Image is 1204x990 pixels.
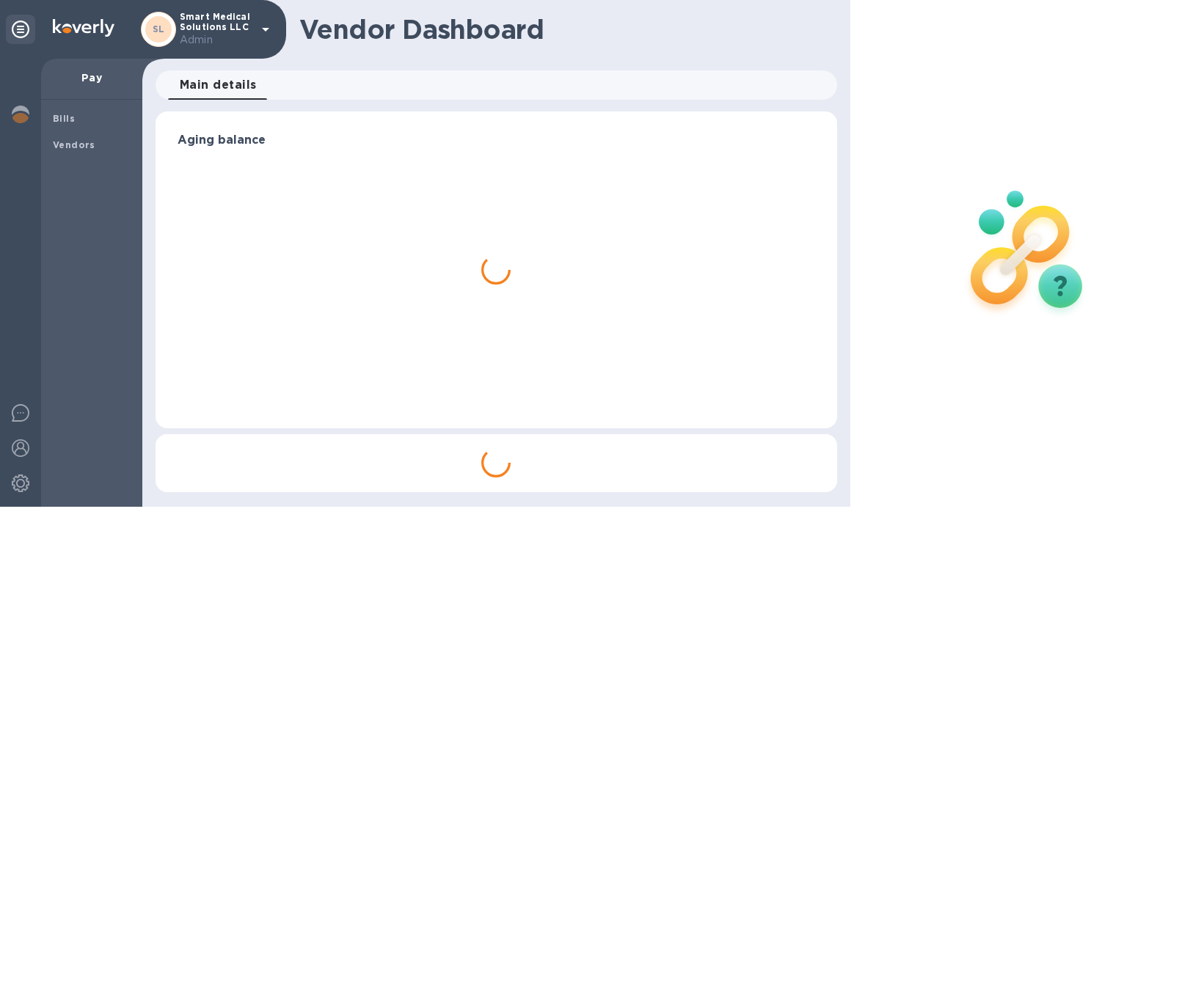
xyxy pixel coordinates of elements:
h3: Aging balance [178,133,815,147]
p: Admin [180,32,253,48]
p: Smart Medical Solutions LLC [180,12,253,48]
img: Logo [53,19,114,37]
h1: Vendor Dashboard [299,14,827,45]
b: Bills [53,113,75,124]
b: Vendors [53,139,95,150]
div: Unpin categories [6,15,35,44]
p: Pay [53,70,131,85]
span: Main details [180,75,257,95]
b: SL [153,23,165,34]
